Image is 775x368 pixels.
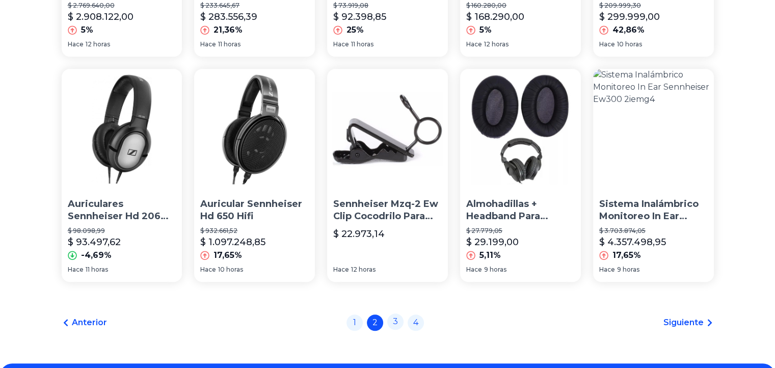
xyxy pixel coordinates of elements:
[460,69,581,190] img: Almohadillas + Headband Para Sennheiser Hd280 / Hd 280 Pro
[466,10,524,24] p: $ 168.290,00
[68,198,176,223] p: Auriculares Sennheiser Hd 206 Plata
[612,24,645,36] p: 42,86%
[62,69,182,282] a: Auriculares Sennheiser Hd 206 PlataAuriculares Sennheiser Hd 206 Plata$ 98.098,99$ 93.497,62-4,69...
[62,69,182,190] img: Auriculares Sennheiser Hd 206 Plata
[62,317,107,329] a: Anterior
[466,227,575,235] p: $ 27.779,05
[72,317,107,329] span: Anterior
[68,266,84,274] span: Hace
[68,2,176,10] p: $ 2.769.640,00
[663,317,714,329] a: Siguiente
[333,227,385,241] p: $ 22.973,14
[479,249,501,261] p: 5,11%
[351,266,376,274] span: 12 horas
[333,266,349,274] span: Hace
[484,40,509,48] span: 12 horas
[68,40,84,48] span: Hace
[200,40,216,48] span: Hace
[599,198,708,223] p: Sistema Inalámbrico Monitoreo In Ear Sennheiser Ew300 2iemg4
[68,235,121,249] p: $ 93.497,62
[599,235,666,249] p: $ 4.357.498,95
[466,198,575,223] p: Almohadillas + Headband Para Sennheiser Hd280 / Hd 280 Pro
[68,227,176,235] p: $ 98.098,99
[200,227,309,235] p: $ 932.661,52
[612,249,641,261] p: 17,65%
[460,69,581,282] a: Almohadillas + Headband Para Sennheiser Hd280 / Hd 280 Pro Almohadillas + Headband Para Sennheise...
[68,10,133,24] p: $ 2.908.122,00
[86,40,110,48] span: 12 horas
[466,266,482,274] span: Hace
[194,69,315,190] img: Auricular Sennheiser Hd 650 Hifi
[213,249,242,261] p: 17,65%
[333,40,349,48] span: Hace
[617,266,639,274] span: 9 horas
[81,249,112,261] p: -4,69%
[466,40,482,48] span: Hace
[346,24,364,36] p: 25%
[200,198,309,223] p: Auricular Sennheiser Hd 650 Hifi
[351,40,373,48] span: 11 horas
[86,266,108,274] span: 11 horas
[466,235,519,249] p: $ 29.199,00
[200,10,257,24] p: $ 283.556,39
[333,198,442,223] p: Sennheiser Mzq-2 Ew Clip Cocodrilo Para Me2
[194,69,315,282] a: Auricular Sennheiser Hd 650 HifiAuricular Sennheiser Hd 650 Hifi$ 932.661,52$ 1.097.248,8517,65%H...
[387,313,404,330] a: 3
[327,69,448,282] a: Sennheiser Mzq-2 Ew Clip Cocodrilo Para Me2Sennheiser Mzq-2 Ew Clip Cocodrilo Para Me2$ 22.973,14...
[327,69,448,190] img: Sennheiser Mzq-2 Ew Clip Cocodrilo Para Me2
[599,2,708,10] p: $ 209.999,30
[346,314,363,331] a: 1
[599,10,660,24] p: $ 299.999,00
[663,317,704,329] span: Siguiente
[599,227,708,235] p: $ 3.703.874,05
[479,24,492,36] p: 5%
[200,235,265,249] p: $ 1.097.248,85
[599,266,615,274] span: Hace
[599,40,615,48] span: Hace
[466,2,575,10] p: $ 160.280,00
[218,266,243,274] span: 10 horas
[484,266,506,274] span: 9 horas
[333,2,442,10] p: $ 73.919,08
[408,314,424,331] a: 4
[200,266,216,274] span: Hace
[617,40,642,48] span: 10 horas
[593,69,714,190] img: Sistema Inalámbrico Monitoreo In Ear Sennheiser Ew300 2iemg4
[333,10,386,24] p: $ 92.398,85
[593,69,714,282] a: Sistema Inalámbrico Monitoreo In Ear Sennheiser Ew300 2iemg4Sistema Inalámbrico Monitoreo In Ear ...
[213,24,243,36] p: 21,36%
[81,24,93,36] p: 5%
[200,2,309,10] p: $ 233.645,67
[218,40,240,48] span: 11 horas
